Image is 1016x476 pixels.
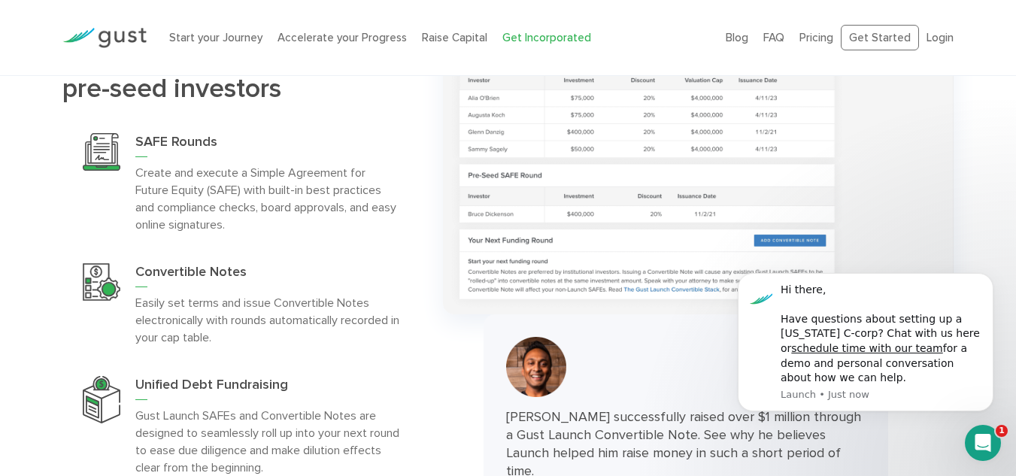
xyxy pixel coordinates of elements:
p: Gust Launch SAFEs and Convertible Notes are designed to seamlessly roll up into your next round t... [135,407,401,476]
a: Login [927,31,954,44]
h3: Convertible Notes [135,263,401,287]
p: Easily set terms and issue Convertible Notes electronically with rounds automatically recorded in... [135,294,401,346]
a: Blog [726,31,748,44]
p: Create and execute a Simple Agreement for Future Equity (SAFE) with built-in best practices and c... [135,164,401,233]
a: FAQ [763,31,784,44]
img: Story 1 [506,337,566,397]
h3: SAFE Rounds [135,133,401,157]
img: Debt Fundraising [83,376,120,423]
iframe: Intercom notifications message [715,250,1016,435]
a: Raise Capital [422,31,487,44]
iframe: Chat Widget [745,302,1016,476]
h2: Raise from pre-seed investors [62,44,421,102]
img: Safe Rounds [83,133,120,171]
a: Get Started [841,25,919,51]
img: Convertible Notes [83,263,120,301]
a: Accelerate your Progress [278,31,407,44]
a: Start your Journey [169,31,262,44]
img: Gust Logo [62,28,147,48]
a: Get Incorporated [502,31,591,44]
div: Widget de chat [745,302,1016,476]
a: Pricing [799,31,833,44]
h3: Unified Debt Fundraising [135,376,401,400]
